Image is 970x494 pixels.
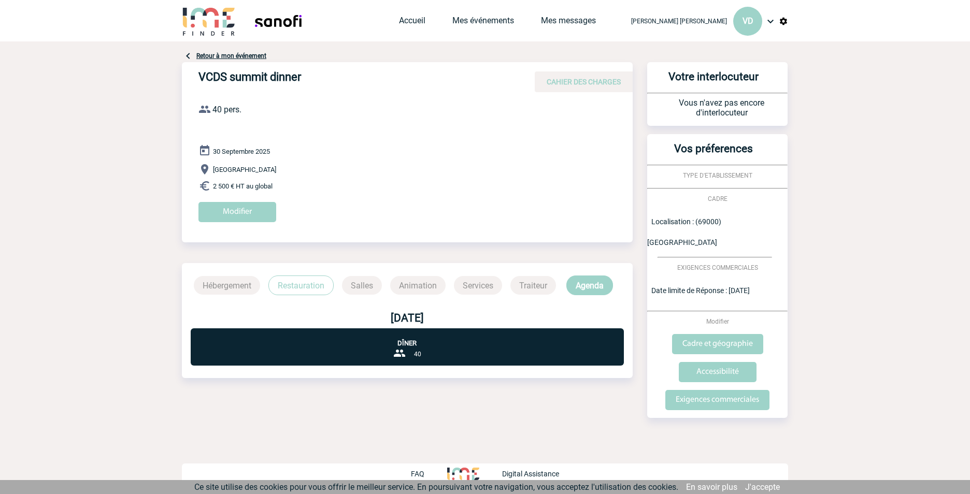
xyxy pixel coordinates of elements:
span: Vous n'avez pas encore d'interlocuteur [679,98,764,118]
input: Accessibilité [679,362,757,382]
span: Ce site utilise des cookies pour vous offrir le meilleur service. En poursuivant votre navigation... [194,482,678,492]
p: Restauration [268,275,334,295]
a: FAQ [411,468,447,478]
span: Localisation : (69000) [GEOGRAPHIC_DATA] [647,217,721,246]
p: Hébergement [194,276,260,295]
span: 40 [414,351,421,358]
span: Modifier [706,318,729,325]
input: Modifier [198,202,276,222]
span: [GEOGRAPHIC_DATA] [213,166,276,173]
span: CADRE [708,195,728,202]
img: group-24-px-b.png [393,347,406,359]
span: Date limite de Réponse : [DATE] [651,286,750,295]
img: IME-Finder [182,6,236,36]
b: [DATE] [391,312,424,324]
h4: VCDS summit dinner [198,70,509,88]
img: http://www.idealmeetingsevents.fr/ [447,468,479,480]
h3: Vos préferences [651,142,775,165]
span: 2 500 € HT au global [213,182,273,190]
p: Services [454,276,502,295]
a: Mes événements [452,16,514,30]
span: TYPE D'ETABLISSEMENT [683,172,752,179]
h3: Votre interlocuteur [651,70,775,93]
span: VD [743,16,753,26]
span: 40 pers. [212,105,241,114]
a: J'accepte [745,482,780,492]
a: Mes messages [541,16,596,30]
p: Salles [342,276,382,295]
p: Traiteur [510,276,556,295]
p: Agenda [566,275,613,295]
a: En savoir plus [686,482,737,492]
p: FAQ [411,470,424,478]
span: EXIGENCES COMMERCIALES [677,264,758,271]
span: [PERSON_NAME] [PERSON_NAME] [631,18,727,25]
input: Cadre et géographie [672,334,763,354]
p: Dîner [191,328,623,347]
a: Accueil [399,16,425,30]
span: 30 Septembre 2025 [213,148,270,155]
a: Retour à mon événement [196,52,266,60]
p: Animation [390,276,446,295]
input: Exigences commerciales [665,390,769,410]
p: Digital Assistance [502,470,559,478]
span: CAHIER DES CHARGES [547,78,621,86]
